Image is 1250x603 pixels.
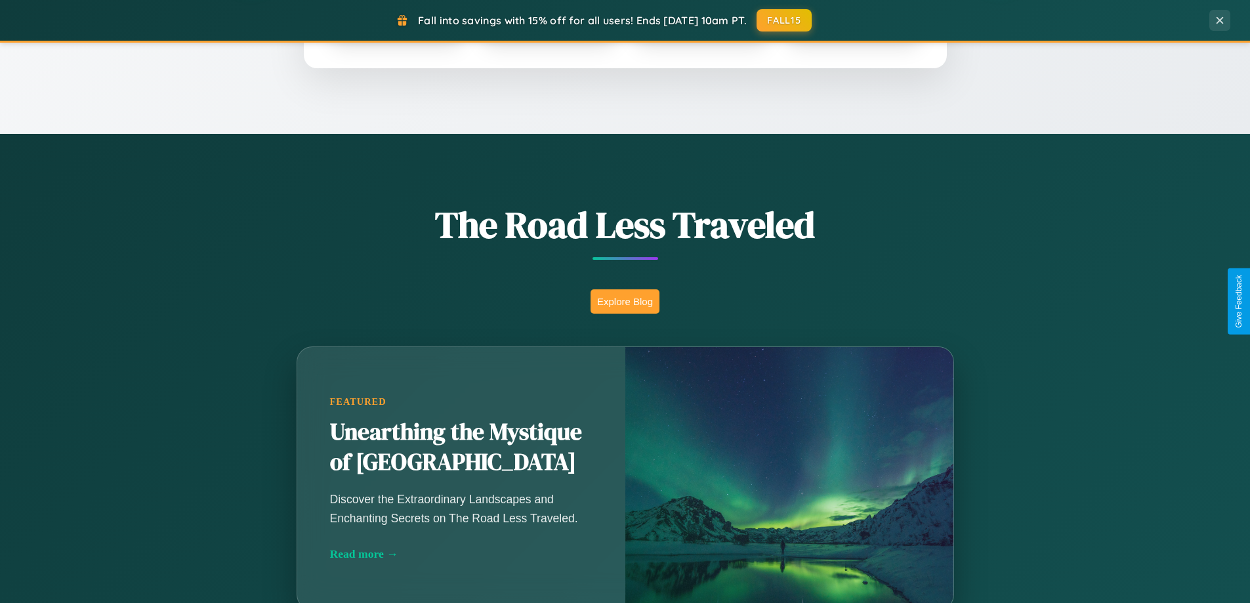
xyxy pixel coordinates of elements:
div: Read more → [330,547,593,561]
div: Give Feedback [1234,275,1243,328]
button: Explore Blog [591,289,659,314]
button: FALL15 [757,9,812,31]
p: Discover the Extraordinary Landscapes and Enchanting Secrets on The Road Less Traveled. [330,490,593,527]
span: Fall into savings with 15% off for all users! Ends [DATE] 10am PT. [418,14,747,27]
div: Featured [330,396,593,407]
h2: Unearthing the Mystique of [GEOGRAPHIC_DATA] [330,417,593,478]
h1: The Road Less Traveled [232,199,1019,250]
